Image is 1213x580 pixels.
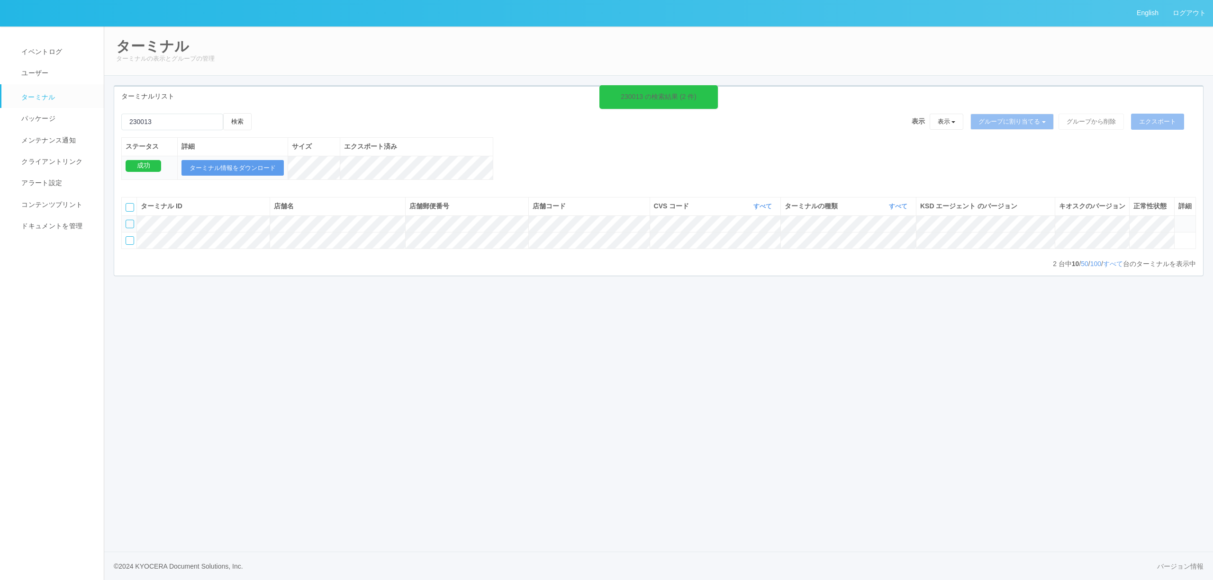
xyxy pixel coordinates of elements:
[114,87,1203,106] div: ターミナルリスト
[920,202,1017,210] span: KSD エージェント のバージョン
[409,202,449,210] span: 店舗郵便番号
[292,142,336,152] div: サイズ
[19,179,62,187] span: アラート設定
[1053,260,1059,268] span: 2
[889,203,910,210] a: すべて
[19,201,82,208] span: コンテンツプリント
[1,215,112,237] a: ドキュメントを管理
[751,202,777,211] button: すべて
[1059,202,1125,210] span: キオスクのバージョン
[1131,114,1184,130] button: エクスポート
[126,142,173,152] div: ステータス
[19,48,62,55] span: イベントログ
[785,201,840,211] span: ターミナルの種類
[126,160,161,172] div: 成功
[970,114,1054,130] button: グループに割り当てる
[1,130,112,151] a: メンテナンス通知
[1,84,112,108] a: ターミナル
[1,172,112,194] a: アラート設定
[887,202,912,211] button: すべて
[1072,260,1079,268] span: 10
[1178,201,1192,211] div: 詳細
[141,201,266,211] div: ターミナル ID
[181,142,284,152] div: 詳細
[1133,202,1167,210] span: 正常性状態
[930,114,964,130] button: 表示
[1,108,112,129] a: パッケージ
[223,113,252,130] button: 検索
[116,38,1201,54] h2: ターミナル
[1157,562,1204,571] a: バージョン情報
[1,62,112,84] a: ユーザー
[1103,260,1123,268] a: すべて
[654,201,692,211] span: CVS コード
[19,93,55,101] span: ターミナル
[181,160,284,176] button: ターミナル情報をダウンロード
[116,54,1201,63] p: ターミナルの表示とグループの管理
[533,202,566,210] span: 店舗コード
[1053,259,1196,269] p: 台中 / / / 台のターミナルを表示中
[1,151,112,172] a: クライアントリンク
[114,562,243,570] span: © 2024 KYOCERA Document Solutions, Inc.
[19,222,82,230] span: ドキュメントを管理
[19,136,76,144] span: メンテナンス通知
[621,92,697,102] div: 230013 の検索結果 (2 件)
[274,202,294,210] span: 店舗名
[19,158,82,165] span: クライアントリンク
[19,69,48,77] span: ユーザー
[1090,260,1101,268] a: 100
[753,203,774,210] a: すべて
[344,142,489,152] div: エクスポート済み
[1,41,112,62] a: イベントログ
[19,115,55,122] span: パッケージ
[1081,260,1088,268] a: 50
[1059,114,1124,130] button: グループから削除
[912,116,925,126] span: 表示
[1,194,112,215] a: コンテンツプリント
